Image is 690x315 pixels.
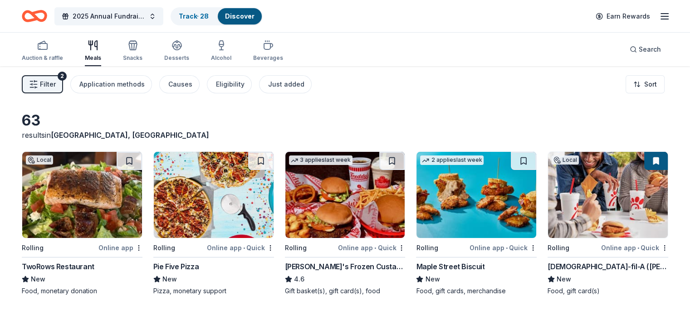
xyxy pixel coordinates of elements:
[179,12,209,20] a: Track· 28
[294,274,304,285] span: 4.6
[164,36,189,66] button: Desserts
[123,36,142,66] button: Snacks
[470,242,537,253] div: Online app Quick
[45,131,209,140] span: in
[153,242,175,253] div: Rolling
[22,111,274,130] div: 63
[73,11,145,22] span: 2025 Annual Fundraiser
[154,152,274,238] img: Image for Pie Five Pizza
[548,152,668,238] img: Image for Chick-fil-A (Dallas Preston & Beltline)
[153,151,274,296] a: Image for Pie Five PizzaRollingOnline app•QuickPie Five PizzaNewPizza, monetary support
[22,54,63,62] div: Auction & raffle
[85,36,101,66] button: Meals
[168,79,192,90] div: Causes
[338,242,405,253] div: Online app Quick
[552,155,579,165] div: Local
[79,79,145,90] div: Application methods
[225,12,254,20] a: Discover
[639,44,661,55] span: Search
[622,40,668,58] button: Search
[416,286,537,296] div: Food, gift cards, merchandise
[22,152,142,238] img: Image for TwoRows Restaurant
[164,54,189,62] div: Desserts
[123,54,142,62] div: Snacks
[216,79,245,90] div: Eligibility
[22,242,44,253] div: Rolling
[259,75,312,93] button: Just added
[285,151,406,296] a: Image for Freddy's Frozen Custard & Steakburgers3 applieslast weekRollingOnline app•Quick[PERSON_...
[211,36,231,66] button: Alcohol
[153,261,199,272] div: Pie Five Pizza
[22,151,142,296] a: Image for TwoRows RestaurantLocalRollingOnline appTwoRows RestaurantNewFood, monetary donation
[98,242,142,253] div: Online app
[425,274,440,285] span: New
[374,244,376,252] span: •
[70,75,152,93] button: Application methods
[51,131,209,140] span: [GEOGRAPHIC_DATA], [GEOGRAPHIC_DATA]
[22,75,63,93] button: Filter2
[171,7,263,25] button: Track· 28Discover
[644,79,657,90] span: Sort
[416,261,484,272] div: Maple Street Biscuit
[211,54,231,62] div: Alcohol
[506,244,508,252] span: •
[601,242,668,253] div: Online app Quick
[207,242,274,253] div: Online app Quick
[557,274,571,285] span: New
[416,242,438,253] div: Rolling
[207,75,252,93] button: Eligibility
[285,152,405,238] img: Image for Freddy's Frozen Custard & Steakburgers
[285,242,307,253] div: Rolling
[22,130,274,141] div: results
[548,261,668,272] div: [DEMOGRAPHIC_DATA]-fil-A ([PERSON_NAME] & Beltline)
[22,5,47,27] a: Home
[253,54,283,62] div: Beverages
[22,286,142,296] div: Food, monetary donation
[22,261,94,272] div: TwoRows Restaurant
[153,286,274,296] div: Pizza, monetary support
[590,8,656,24] a: Earn Rewards
[548,242,569,253] div: Rolling
[253,36,283,66] button: Beverages
[85,54,101,62] div: Meals
[22,36,63,66] button: Auction & raffle
[26,155,53,165] div: Local
[420,155,484,165] div: 2 applies last week
[162,274,177,285] span: New
[289,155,352,165] div: 3 applies last week
[159,75,200,93] button: Causes
[548,151,668,296] a: Image for Chick-fil-A (Dallas Preston & Beltline)LocalRollingOnline app•Quick[DEMOGRAPHIC_DATA]-f...
[243,244,245,252] span: •
[31,274,45,285] span: New
[58,72,67,81] div: 2
[268,79,304,90] div: Just added
[548,286,668,296] div: Food, gift card(s)
[637,244,639,252] span: •
[416,152,536,238] img: Image for Maple Street Biscuit
[285,261,406,272] div: [PERSON_NAME]'s Frozen Custard & Steakburgers
[416,151,537,296] a: Image for Maple Street Biscuit2 applieslast weekRollingOnline app•QuickMaple Street BiscuitNewFoo...
[285,286,406,296] div: Gift basket(s), gift card(s), food
[54,7,163,25] button: 2025 Annual Fundraiser
[626,75,665,93] button: Sort
[40,79,56,90] span: Filter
